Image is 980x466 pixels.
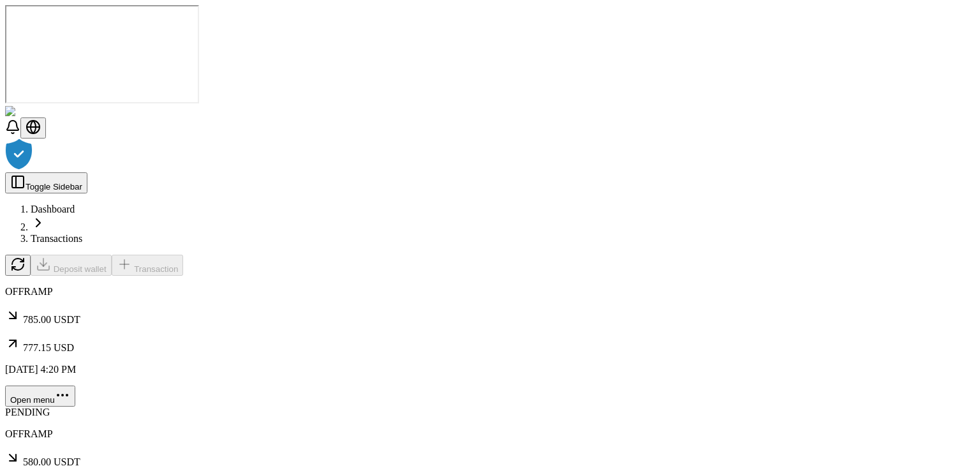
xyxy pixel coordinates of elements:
a: Dashboard [31,204,75,214]
p: OFFRAMP [5,286,975,297]
p: OFFRAMP [5,428,975,440]
button: Deposit wallet [31,255,112,276]
span: Deposit wallet [54,264,107,274]
button: Open menu [5,386,75,407]
p: 785.00 USDT [5,308,975,326]
span: Open menu [10,395,55,405]
a: Transactions [31,233,82,244]
p: [DATE] 4:20 PM [5,364,975,375]
img: ShieldPay Logo [5,106,81,117]
button: Toggle Sidebar [5,172,87,193]
nav: breadcrumb [5,204,975,244]
button: Transaction [112,255,184,276]
div: PENDING [5,407,975,418]
p: 777.15 USD [5,336,975,354]
span: Transaction [134,264,178,274]
span: Toggle Sidebar [26,182,82,192]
